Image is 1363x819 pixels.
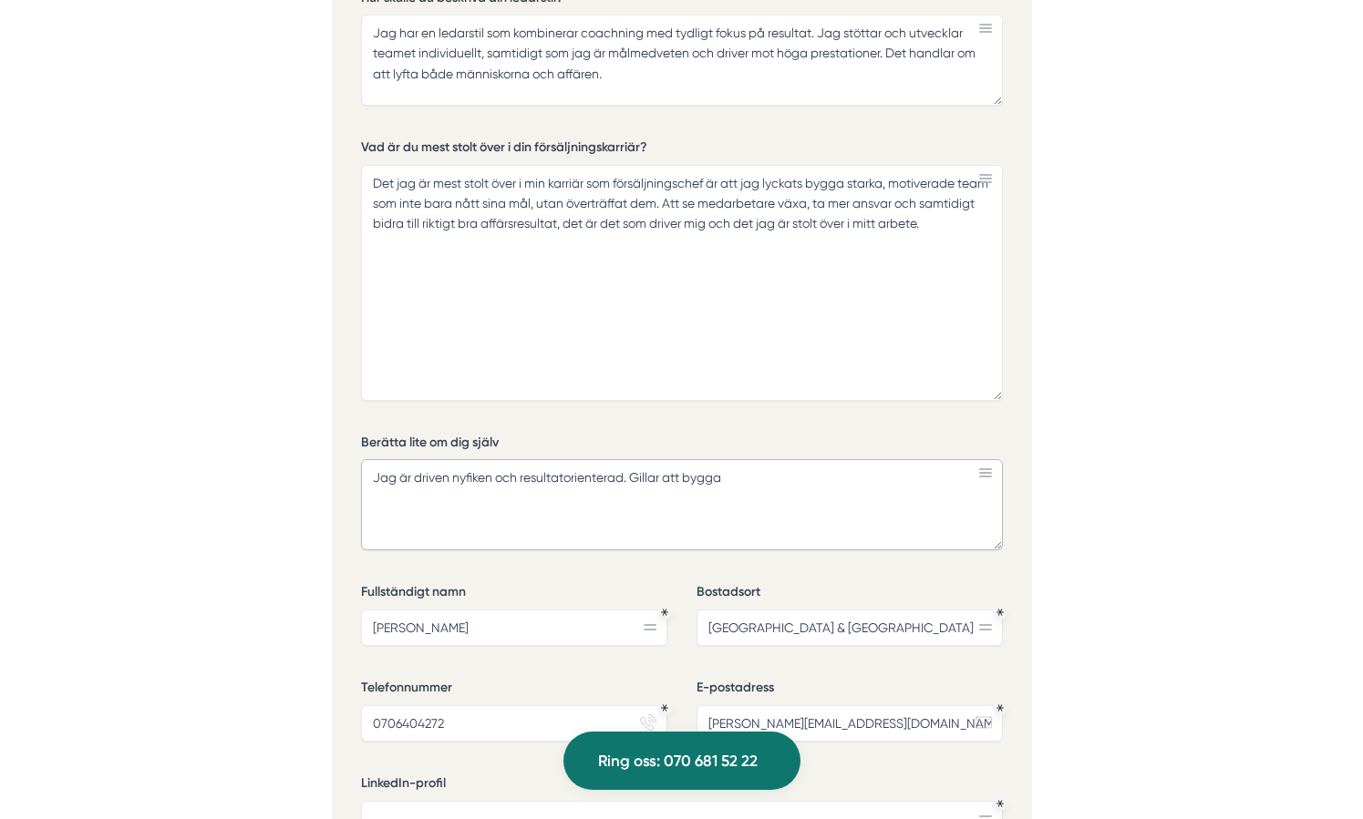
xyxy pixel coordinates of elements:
label: Vad är du mest stolt över i din försäljningskarriär? [361,138,1003,161]
span: Ring oss: 070 681 52 22 [598,749,758,773]
div: Obligatoriskt [996,609,1004,616]
div: Obligatoriskt [996,704,1004,712]
label: LinkedIn-profil [361,774,1003,797]
div: Obligatoriskt [661,704,668,712]
label: Telefonnummer [361,679,667,701]
div: Obligatoriskt [661,609,668,616]
label: Berätta lite om dig själv [361,434,1003,456]
label: Bostadsort [697,583,1003,606]
label: E-postadress [697,679,1003,701]
label: Fullständigt namn [361,583,667,606]
a: Ring oss: 070 681 52 22 [563,732,800,790]
div: Obligatoriskt [996,800,1004,807]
